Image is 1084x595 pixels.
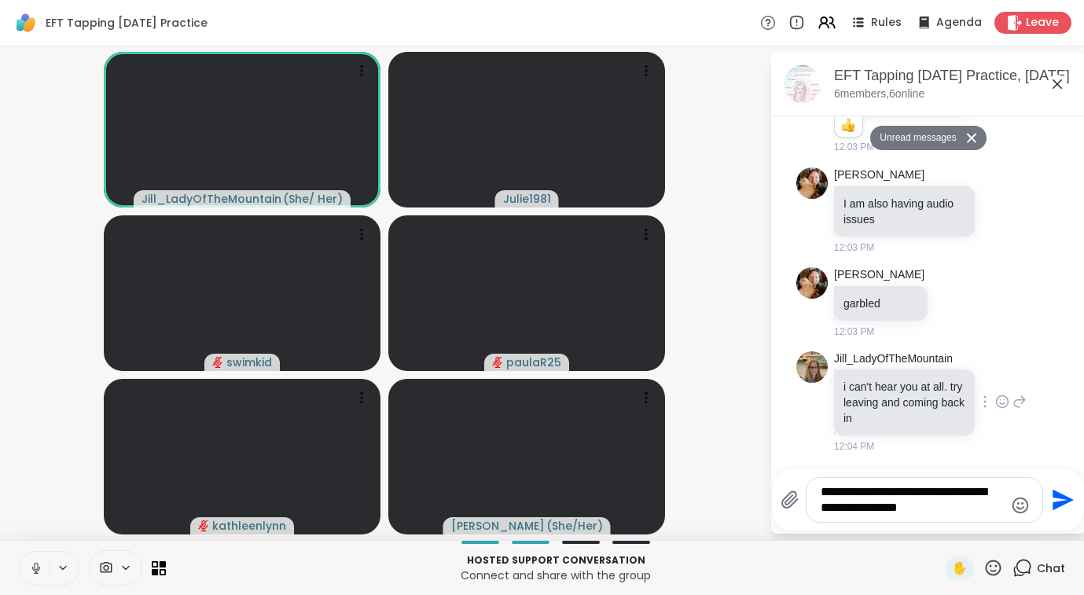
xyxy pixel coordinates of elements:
p: Hosted support conversation [175,553,936,567]
span: paulaR25 [506,354,561,370]
span: Rules [871,15,902,31]
span: kathleenlynn [212,518,286,534]
span: audio-muted [492,357,503,368]
p: 6 members, 6 online [834,86,924,102]
div: EFT Tapping [DATE] Practice, [DATE] [834,66,1073,86]
img: https://sharewell-space-live.sfo3.digitaloceanspaces.com/user-generated/0036a520-c96e-4894-8f0e-e... [796,167,828,199]
span: 12:03 PM [834,241,874,255]
img: https://sharewell-space-live.sfo3.digitaloceanspaces.com/user-generated/0036a520-c96e-4894-8f0e-e... [796,267,828,299]
span: 12:03 PM [834,325,874,339]
a: [PERSON_NAME] [834,267,924,283]
span: 12:04 PM [834,439,874,454]
span: audio-muted [198,520,209,531]
span: ✋ [952,559,968,578]
span: Chat [1037,560,1065,576]
button: Unread messages [870,126,961,151]
a: [PERSON_NAME] [834,167,924,183]
button: Send [1043,483,1078,518]
span: audio-muted [212,357,223,368]
p: I am also having audio issues [843,196,965,227]
img: EFT Tapping Friday Practice, Sep 12 [784,65,821,103]
div: Reaction list [835,112,862,138]
span: Agenda [936,15,982,31]
a: Jill_LadyOfTheMountain [834,351,953,367]
span: [PERSON_NAME] [451,518,545,534]
img: ShareWell Logomark [13,9,39,36]
p: Connect and share with the group [175,567,936,583]
span: Julie1981 [503,191,551,207]
span: ( She/ Her ) [283,191,343,207]
span: 12:03 PM [834,140,874,154]
p: i can't hear you at all. try leaving and coming back in [843,379,965,426]
p: garbled [843,296,918,311]
span: Leave [1026,15,1059,31]
button: Reactions: like [840,119,856,131]
span: EFT Tapping [DATE] Practice [46,15,208,31]
span: Jill_LadyOfTheMountain [141,191,281,207]
span: swimkid [226,354,272,370]
img: https://sharewell-space-live.sfo3.digitaloceanspaces.com/user-generated/2564abe4-c444-4046-864b-7... [796,351,828,383]
button: Emoji picker [1011,496,1030,515]
textarea: Type your message [821,484,1004,516]
span: ( She/Her ) [546,518,603,534]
